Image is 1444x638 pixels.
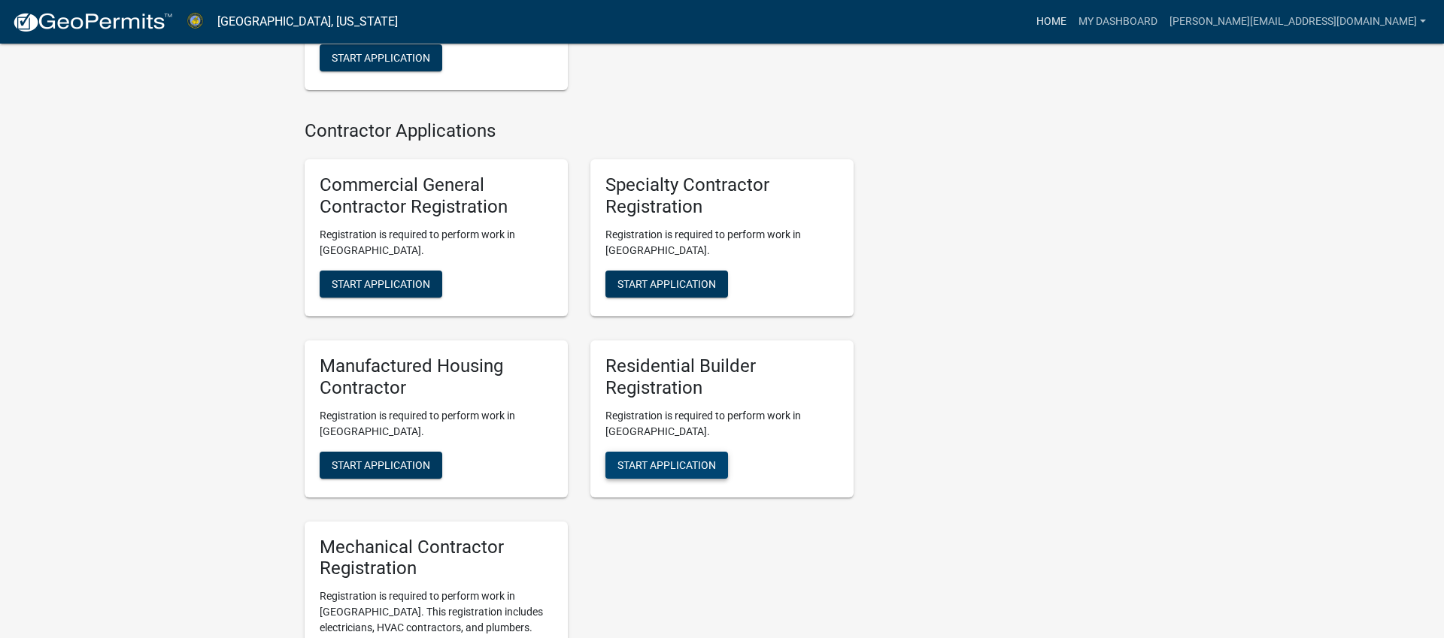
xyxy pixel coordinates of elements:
a: My Dashboard [1072,8,1163,36]
button: Start Application [320,452,442,479]
button: Start Application [320,271,442,298]
span: Start Application [332,278,430,290]
span: Start Application [332,458,430,470]
h4: Contractor Applications [305,120,854,142]
p: Registration is required to perform work in [GEOGRAPHIC_DATA]. [320,227,553,259]
span: Start Application [332,51,430,63]
img: Abbeville County, South Carolina [185,11,205,32]
p: Registration is required to perform work in [GEOGRAPHIC_DATA]. [320,408,553,440]
a: [GEOGRAPHIC_DATA], [US_STATE] [217,9,398,35]
a: [PERSON_NAME][EMAIL_ADDRESS][DOMAIN_NAME] [1163,8,1432,36]
span: Start Application [617,278,716,290]
p: Registration is required to perform work in [GEOGRAPHIC_DATA]. This registration includes electri... [320,588,553,636]
h5: Residential Builder Registration [605,355,839,399]
h5: Mechanical Contractor Registration [320,537,553,580]
p: Registration is required to perform work in [GEOGRAPHIC_DATA]. [605,227,839,259]
h5: Manufactured Housing Contractor [320,355,553,399]
span: Start Application [617,458,716,470]
button: Start Application [605,271,728,298]
h5: Commercial General Contractor Registration [320,174,553,218]
button: Start Application [320,44,442,71]
p: Registration is required to perform work in [GEOGRAPHIC_DATA]. [605,408,839,440]
button: Start Application [605,452,728,479]
h5: Specialty Contractor Registration [605,174,839,218]
a: Home [1030,8,1072,36]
